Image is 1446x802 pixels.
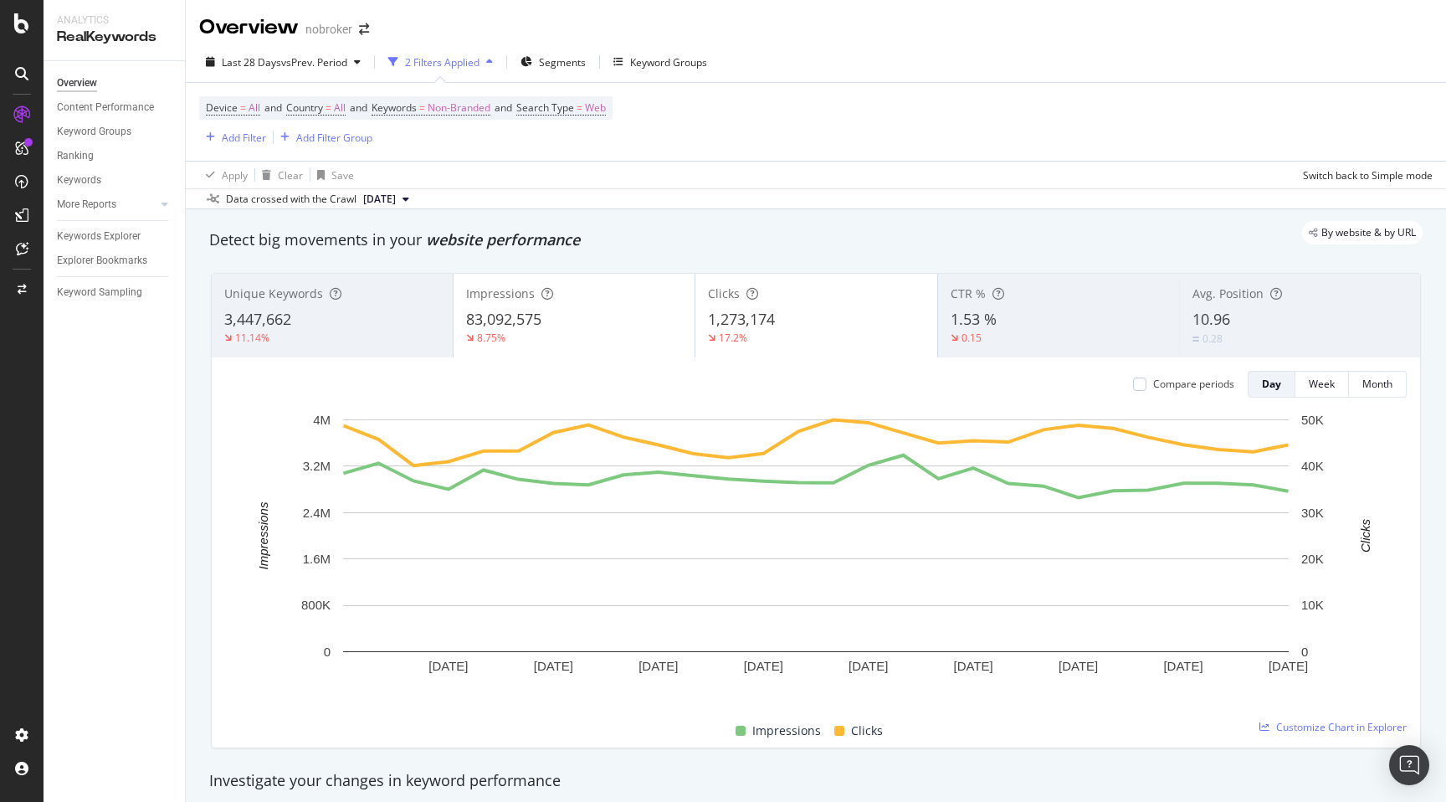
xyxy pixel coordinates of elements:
span: = [577,100,582,115]
span: Clicks [708,285,740,301]
text: [DATE] [1269,659,1308,673]
text: 40K [1301,459,1324,473]
text: 20K [1301,552,1324,566]
span: Customize Chart in Explorer [1276,720,1407,734]
button: 2 Filters Applied [382,49,500,75]
span: 10.96 [1192,309,1230,329]
a: Ranking [57,147,173,165]
div: Week [1309,377,1335,391]
span: = [240,100,246,115]
text: Impressions [256,501,270,569]
div: Apply [222,168,248,183]
text: [DATE] [1059,659,1098,673]
svg: A chart. [225,411,1407,702]
span: vs Prev. Period [281,55,347,69]
span: Non-Branded [428,96,490,120]
div: Compare periods [1153,377,1234,391]
text: [DATE] [954,659,993,673]
a: Keyword Sampling [57,284,173,301]
div: Add Filter Group [296,131,372,145]
text: 0 [324,645,331,659]
button: Add Filter [199,127,266,147]
text: 2.4M [303,506,331,520]
div: Investigate your changes in keyword performance [209,770,1423,792]
text: 10K [1301,598,1324,612]
div: Switch back to Simple mode [1303,168,1433,183]
button: Month [1349,371,1407,398]
div: Day [1262,377,1281,391]
span: All [334,96,346,120]
button: Week [1295,371,1349,398]
span: 3,447,662 [224,309,291,329]
div: Save [331,168,354,183]
span: = [326,100,331,115]
div: Data crossed with the Crawl [226,192,356,207]
span: and [495,100,512,115]
text: 50K [1301,413,1324,427]
div: 11.14% [235,331,269,345]
div: 0.15 [961,331,982,345]
div: Keywords Explorer [57,228,141,245]
div: 0.28 [1202,332,1223,346]
text: [DATE] [428,659,468,673]
button: Apply [199,162,248,188]
text: Clicks [1358,518,1372,552]
text: 1.6M [303,552,331,566]
button: Add Filter Group [274,127,372,147]
span: Web [585,96,606,120]
text: [DATE] [744,659,783,673]
a: Overview [57,75,173,92]
div: Overview [57,75,97,92]
span: and [350,100,367,115]
div: 17.2% [719,331,747,345]
button: Day [1248,371,1295,398]
span: 2025 Sep. 1st [363,192,396,207]
span: Avg. Position [1192,285,1264,301]
div: Keyword Groups [57,123,131,141]
div: Keyword Groups [630,55,707,69]
div: Month [1362,377,1392,391]
div: Open Intercom Messenger [1389,745,1429,785]
div: Explorer Bookmarks [57,252,147,270]
text: [DATE] [534,659,573,673]
span: Country [286,100,323,115]
span: and [264,100,282,115]
button: Switch back to Simple mode [1296,162,1433,188]
span: = [419,100,425,115]
span: CTR % [951,285,986,301]
a: More Reports [57,196,156,213]
text: [DATE] [638,659,678,673]
span: Device [206,100,238,115]
span: Impressions [752,721,821,741]
a: Keywords Explorer [57,228,173,245]
text: 30K [1301,506,1324,520]
div: arrow-right-arrow-left [359,23,369,35]
img: Equal [1192,337,1199,342]
div: nobroker [305,21,352,38]
span: Keywords [372,100,417,115]
text: [DATE] [1163,659,1202,673]
div: Content Performance [57,99,154,116]
button: Save [310,162,354,188]
div: legacy label [1302,221,1423,244]
div: Overview [199,13,299,42]
a: Keyword Groups [57,123,173,141]
span: Unique Keywords [224,285,323,301]
span: Segments [539,55,586,69]
div: RealKeywords [57,28,172,47]
text: 800K [301,598,331,612]
span: 1,273,174 [708,309,775,329]
button: Clear [255,162,303,188]
div: Analytics [57,13,172,28]
div: Clear [278,168,303,183]
button: Keyword Groups [607,49,714,75]
text: [DATE] [849,659,888,673]
div: Keywords [57,172,101,189]
text: 4M [313,413,331,427]
div: Ranking [57,147,94,165]
text: 3.2M [303,459,331,473]
button: [DATE] [356,189,416,209]
div: 8.75% [477,331,505,345]
div: Keyword Sampling [57,284,142,301]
